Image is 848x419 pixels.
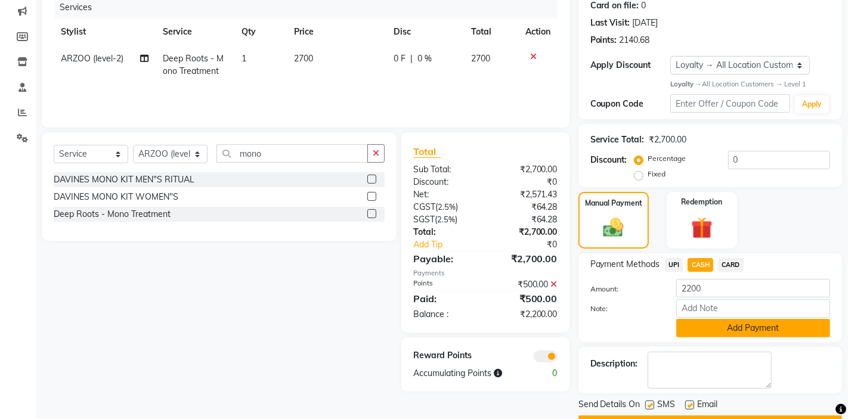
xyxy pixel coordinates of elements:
[163,53,224,76] span: Deep Roots - Mono Treatment
[581,303,667,314] label: Note:
[394,52,406,65] span: 0 F
[438,202,456,212] span: 2.5%
[386,18,464,45] th: Disc
[648,169,666,179] label: Fixed
[718,258,744,272] span: CARD
[795,95,829,113] button: Apply
[485,163,567,176] div: ₹2,700.00
[54,173,194,186] div: DAVINES MONO KIT MEN"S RITUAL
[590,59,670,72] div: Apply Discount
[499,238,566,251] div: ₹0
[156,18,234,45] th: Service
[590,98,670,110] div: Coupon Code
[681,197,722,207] label: Redemption
[597,216,630,239] img: _cash.svg
[485,213,567,226] div: ₹64.28
[404,201,485,213] div: ( )
[404,213,485,226] div: ( )
[485,201,567,213] div: ₹64.28
[590,134,645,146] div: Service Total:
[585,198,642,209] label: Manual Payment
[485,188,567,201] div: ₹2,571.43
[404,163,485,176] div: Sub Total:
[485,278,567,291] div: ₹500.00
[590,34,617,46] div: Points:
[518,18,558,45] th: Action
[665,258,683,272] span: UPI
[688,258,713,272] span: CASH
[648,153,686,164] label: Percentage
[590,154,627,166] div: Discount:
[485,226,567,238] div: ₹2,700.00
[658,398,676,413] span: SMS
[234,18,287,45] th: Qty
[590,17,630,29] div: Last Visit:
[620,34,650,46] div: 2140.68
[61,53,123,64] span: ARZOO (level-2)
[413,201,435,212] span: CGST
[54,208,171,221] div: Deep Roots - Mono Treatment
[413,145,441,158] span: Total
[676,299,830,318] input: Add Note
[437,215,455,224] span: 2.5%
[649,134,687,146] div: ₹2,700.00
[404,188,485,201] div: Net:
[485,308,567,321] div: ₹2,200.00
[676,279,830,297] input: Amount
[417,52,432,65] span: 0 %
[404,252,485,266] div: Payable:
[54,191,178,203] div: DAVINES MONO KIT WOMEN"S
[54,18,156,45] th: Stylist
[404,226,485,238] div: Total:
[670,79,830,89] div: All Location Customers → Level 1
[410,52,413,65] span: |
[485,291,567,306] div: ₹500.00
[590,358,638,370] div: Description:
[413,214,435,225] span: SGST
[294,53,313,64] span: 2700
[404,349,485,362] div: Reward Points
[698,398,718,413] span: Email
[590,258,660,271] span: Payment Methods
[216,144,368,163] input: Search or Scan
[287,18,386,45] th: Price
[413,268,558,278] div: Payments
[471,53,490,64] span: 2700
[485,252,567,266] div: ₹2,700.00
[578,398,640,413] span: Send Details On
[404,176,485,188] div: Discount:
[676,319,830,337] button: Add Payment
[404,291,485,306] div: Paid:
[464,18,518,45] th: Total
[404,367,526,380] div: Accumulating Points
[404,308,485,321] div: Balance :
[581,284,667,294] label: Amount:
[670,94,790,113] input: Enter Offer / Coupon Code
[242,53,246,64] span: 1
[526,367,567,380] div: 0
[404,278,485,291] div: Points
[670,80,702,88] strong: Loyalty →
[633,17,658,29] div: [DATE]
[404,238,499,251] a: Add Tip
[685,215,720,241] img: _gift.svg
[485,176,567,188] div: ₹0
